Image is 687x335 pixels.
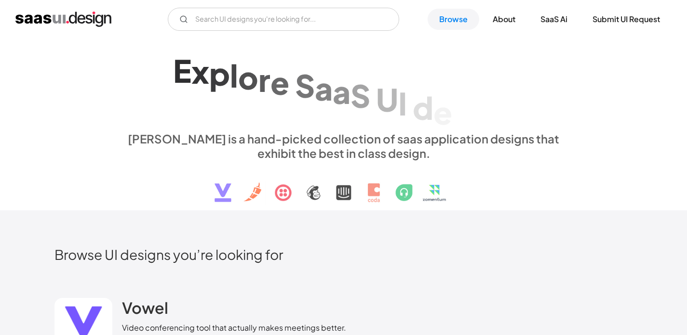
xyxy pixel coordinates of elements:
div: d [413,89,433,126]
h1: Explore SaaS UI design patterns & interactions. [122,48,566,122]
div: e [433,93,452,130]
a: home [15,12,111,27]
div: S [350,77,370,114]
div: o [238,59,258,96]
div: a [333,73,350,110]
a: About [481,9,527,30]
a: Vowel [122,298,168,322]
input: Search UI designs you're looking for... [168,8,399,31]
div: r [258,61,270,98]
a: SaaS Ai [529,9,579,30]
a: Submit UI Request [581,9,672,30]
h2: Vowel [122,298,168,317]
a: Browse [428,9,479,30]
img: text, icon, saas logo [198,160,490,210]
div: l [230,57,238,94]
div: x [191,53,209,90]
div: U [376,80,398,117]
div: E [173,52,191,89]
form: Email Form [168,8,399,31]
div: [PERSON_NAME] is a hand-picked collection of saas application designs that exhibit the best in cl... [122,131,566,160]
div: Video conferencing tool that actually makes meetings better. [122,322,346,334]
div: a [315,70,333,107]
div: S [295,67,315,104]
div: p [209,55,230,92]
h2: Browse UI designs you’re looking for [54,246,633,263]
div: e [270,64,289,101]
